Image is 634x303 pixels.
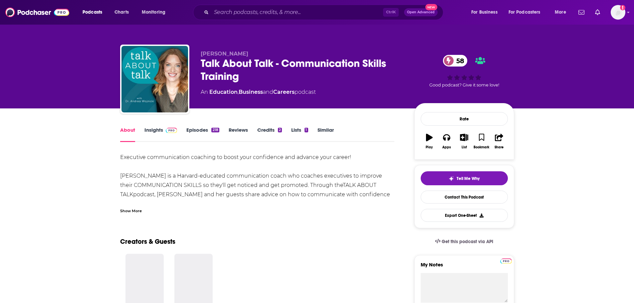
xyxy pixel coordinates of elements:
[142,8,165,17] span: Monitoring
[449,176,454,181] img: tell me why sparkle
[611,5,625,20] button: Show profile menu
[263,89,273,95] span: and
[443,55,468,67] a: 58
[500,258,512,264] img: Podchaser Pro
[383,8,399,17] span: Ctrl K
[495,145,504,149] div: Share
[421,261,508,273] label: My Notes
[471,8,498,17] span: For Business
[421,112,508,126] div: Rate
[473,129,490,153] button: Bookmark
[201,88,316,96] div: An podcast
[407,11,435,14] span: Open Advanced
[121,46,188,112] img: Talk About Talk - Communication Skills Training
[78,7,111,18] button: open menu
[467,7,506,18] button: open menu
[83,8,102,17] span: Podcasts
[555,8,566,17] span: More
[110,7,133,18] a: Charts
[199,5,450,20] div: Search podcasts, credits, & more...
[317,127,334,142] a: Similar
[186,127,219,142] a: Episodes218
[450,55,468,67] span: 58
[238,89,239,95] span: ,
[114,8,129,17] span: Charts
[500,257,512,264] a: Pro website
[611,5,625,20] span: Logged in as headlandconsultancy
[291,127,308,142] a: Lists1
[144,127,177,142] a: InsightsPodchaser Pro
[576,7,587,18] a: Show notifications dropdown
[421,129,438,153] button: Play
[442,239,493,244] span: Get this podcast via API
[421,191,508,204] a: Contact This Podcast
[490,129,508,153] button: Share
[305,128,308,132] div: 1
[120,127,135,142] a: About
[611,5,625,20] img: User Profile
[550,7,574,18] button: open menu
[229,127,248,142] a: Reviews
[429,82,499,87] span: Good podcast? Give it some love!
[209,89,238,95] a: Education
[425,4,437,10] span: New
[421,171,508,185] button: tell me why sparkleTell Me Why
[504,7,550,18] button: open menu
[414,51,514,92] div: 58Good podcast? Give it some love!
[201,51,248,57] span: [PERSON_NAME]
[592,7,603,18] a: Show notifications dropdown
[442,145,451,149] div: Apps
[430,233,499,250] a: Get this podcast via API
[455,129,473,153] button: List
[211,7,383,18] input: Search podcasts, credits, & more...
[166,128,177,133] img: Podchaser Pro
[421,209,508,222] button: Export One-Sheet
[137,7,174,18] button: open menu
[120,237,175,246] a: Creators & Guests
[239,89,263,95] a: Business
[257,127,282,142] a: Credits2
[462,145,467,149] div: List
[509,8,540,17] span: For Podcasters
[457,176,480,181] span: Tell Me Why
[426,145,433,149] div: Play
[438,129,455,153] button: Apps
[273,89,295,95] a: Careers
[211,128,219,132] div: 218
[5,6,69,19] img: Podchaser - Follow, Share and Rate Podcasts
[278,128,282,132] div: 2
[620,5,625,10] svg: Add a profile image
[474,145,489,149] div: Bookmark
[404,8,438,16] button: Open AdvancedNew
